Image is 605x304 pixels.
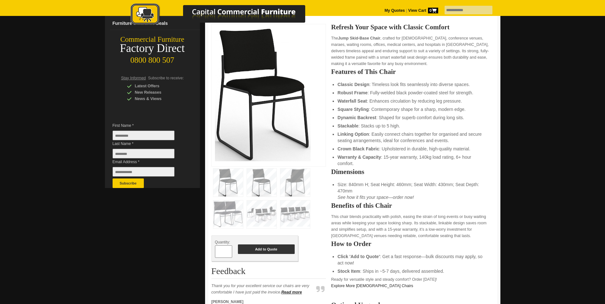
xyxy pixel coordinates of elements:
a: My Quotes [385,8,405,13]
strong: Linking Option [337,132,369,137]
h2: Refresh Your Space with Classic Comfort [331,24,494,30]
h2: Features of This Chair [331,69,494,75]
li: : Shaped for superb comfort during long sits. [337,114,487,121]
input: Email Address * [113,167,174,177]
input: Last Name * [113,149,174,158]
div: Commercial Furniture [105,35,200,44]
input: First Name * [113,131,174,140]
div: New Releases [127,89,188,96]
em: See how it fits your space—order now! [337,195,414,200]
strong: Waterfall Seat [337,98,367,104]
a: Capital Commercial Furniture Logo [113,3,336,28]
img: Capital Commercial Furniture Logo [113,3,336,26]
a: Explore More [DEMOGRAPHIC_DATA] Chairs [331,284,413,288]
div: 0800 800 507 [105,53,200,65]
h2: How to Order [331,241,494,247]
strong: Click 'Add to Quote' [337,254,380,259]
span: Stay Informed [121,76,146,80]
h2: Feedback [211,266,326,279]
li: : Enhances circulation by reducing leg pressure. [337,98,487,104]
a: View Cart0 [407,8,438,13]
strong: Dynamic Backrest [337,115,376,120]
h2: Dimensions [331,169,494,175]
li: : 15-year warranty, 140kg load rating, 6+ hour comfort. [337,154,487,167]
li: : Upholstered in durable, high-quality material. [337,146,487,152]
li: : Timeless look fits seamlessly into diverse spaces. [337,81,487,88]
span: 0 [428,8,438,13]
h2: Benefits of this Chair [331,202,494,209]
strong: Classic Design [337,82,369,87]
span: Last Name * [113,141,184,147]
div: Factory Direct [105,44,200,53]
img: Jump Skid Chair, black fabric, steel frame, stackable, for marae and halls [215,27,311,161]
p: Ready for versatile style and steady comfort? Order [DATE]! [331,276,494,289]
p: Thank you for your excellent service our chairs are very comfortable I have just paid the invoice. [211,283,314,295]
strong: Stackable [337,123,358,128]
li: : Contemporary shape for a sharp, modern edge. [337,106,487,112]
strong: View Cart [408,8,438,13]
a: Furniture Clearance Deals [110,17,200,30]
p: The , crafted for [DEMOGRAPHIC_DATA], conference venues, maraes, waiting rooms, offices, medical ... [331,35,494,67]
li: Size: 840mm H; Seat Height: 460mm; Seat Width: 430mm; Seat Depth: 470mm [337,181,487,200]
li: : Easily connect chairs together for organised and secure seating arrangements, ideal for confere... [337,131,487,144]
strong: Robust Frame [337,90,367,95]
div: Latest Offers [127,83,188,89]
a: Read more [281,290,302,294]
strong: Square Styling [337,107,369,112]
button: Add to Quote [238,244,295,254]
li: : Stacks up to 5 high. [337,123,487,129]
span: First Name * [113,122,184,129]
button: Subscribe [113,178,144,188]
span: Email Address * [113,159,184,165]
li: : Get a fast response—bulk discounts may apply, so act now! [337,253,487,266]
li: : Ships in ~5-7 days, delivered assembled. [337,268,487,274]
strong: Warranty & Capacity [337,155,381,160]
strong: Stock Item [337,269,360,274]
div: News & Views [127,96,188,102]
li: : Fully-welded black powder-coated steel for strength. [337,90,487,96]
p: This chair blends practicality with polish, easing the strain of long events or busy waiting area... [331,214,494,239]
span: Subscribe to receive: [148,76,184,80]
strong: Crown Black Fabric [337,146,379,151]
strong: Jump Skid-Base Chair [338,36,380,40]
span: Quantity: [215,240,230,244]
